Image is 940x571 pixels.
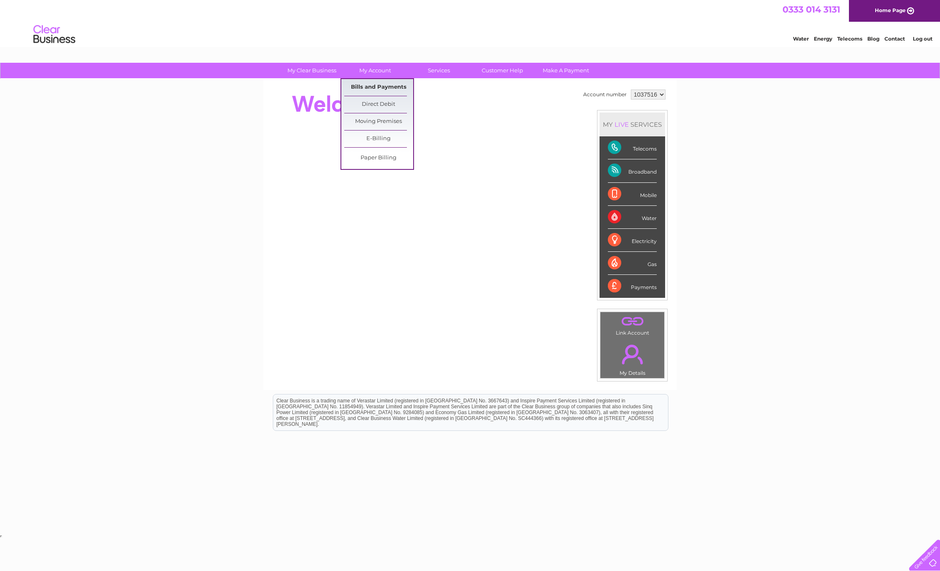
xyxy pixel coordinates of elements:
div: Broadband [608,159,657,182]
div: Clear Business is a trading name of Verastar Limited (registered in [GEOGRAPHIC_DATA] No. 3667643... [273,5,668,41]
a: Paper Billing [344,150,413,166]
a: Log out [913,36,932,42]
td: My Details [600,338,665,379]
a: . [602,314,662,329]
a: My Clear Business [277,63,346,78]
a: Customer Help [468,63,537,78]
a: My Account [341,63,410,78]
a: Make A Payment [531,63,600,78]
a: Direct Debit [344,96,413,113]
a: Blog [867,36,879,42]
a: 0333 014 3131 [782,4,840,15]
a: Moving Premises [344,113,413,130]
a: Telecoms [837,36,862,42]
td: Account number [581,87,629,102]
div: MY SERVICES [600,113,665,136]
a: Services [404,63,473,78]
a: Energy [814,36,832,42]
div: Gas [608,252,657,275]
a: Bills and Payments [344,79,413,96]
div: Water [608,206,657,229]
div: Mobile [608,183,657,206]
a: Contact [884,36,905,42]
div: Payments [608,275,657,297]
td: Link Account [600,312,665,338]
a: E-Billing [344,131,413,147]
div: Telecoms [608,136,657,159]
a: . [602,340,662,369]
div: LIVE [613,120,630,128]
div: Electricity [608,229,657,252]
img: logo.png [33,22,76,47]
a: Water [793,36,809,42]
